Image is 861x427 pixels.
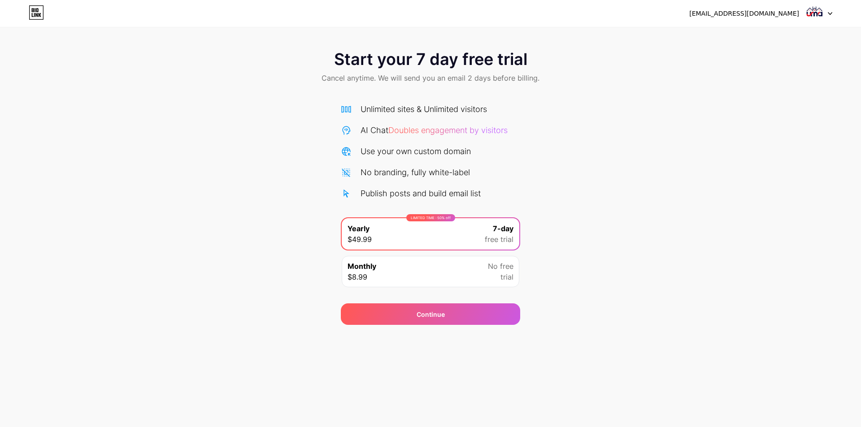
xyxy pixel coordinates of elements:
[348,272,367,282] span: $8.99
[322,73,539,83] span: Cancel anytime. We will send you an email 2 days before billing.
[348,223,370,234] span: Yearly
[361,145,471,157] div: Use your own custom domain
[388,125,508,135] span: Doubles engagement by visitors
[500,272,513,282] span: trial
[348,234,372,245] span: $49.99
[361,187,481,199] div: Publish posts and build email list
[361,103,487,115] div: Unlimited sites & Unlimited visitors
[806,5,823,22] img: umanoithatdep
[493,223,513,234] span: 7-day
[488,261,513,272] span: No free
[361,124,508,136] div: AI Chat
[485,234,513,245] span: free trial
[689,9,799,18] div: [EMAIL_ADDRESS][DOMAIN_NAME]
[417,310,445,319] div: Continue
[348,261,376,272] span: Monthly
[361,166,470,178] div: No branding, fully white-label
[334,50,527,68] span: Start your 7 day free trial
[406,214,455,221] div: LIMITED TIME : 50% off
